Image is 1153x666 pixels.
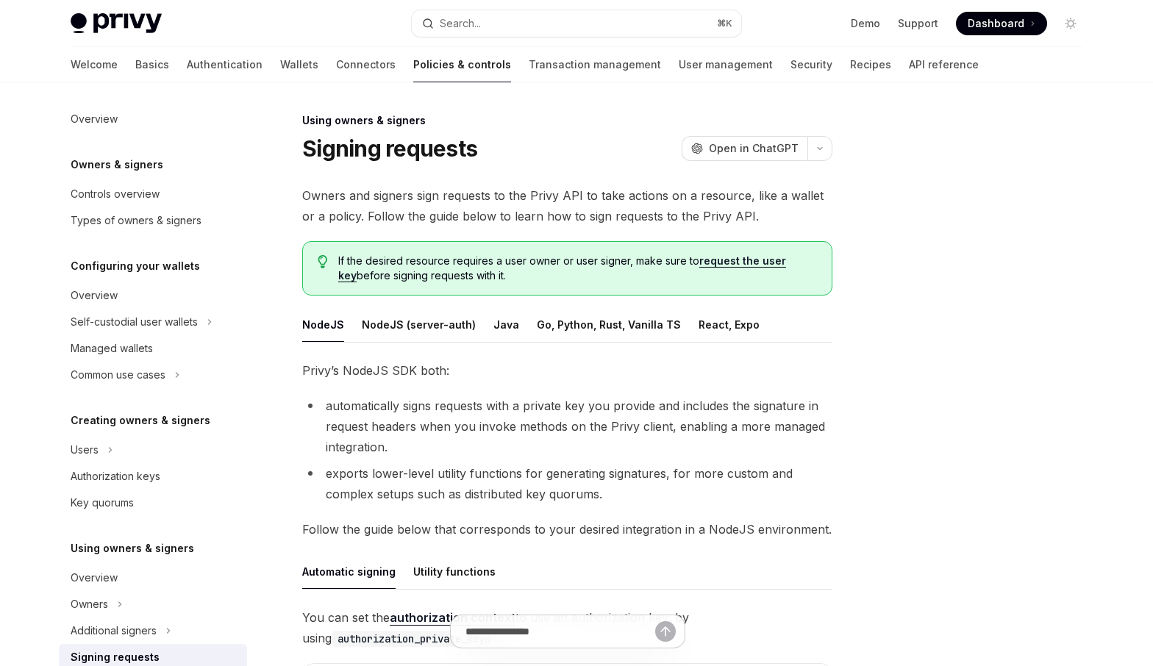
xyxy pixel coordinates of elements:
img: light logo [71,13,162,34]
button: Send message [655,621,676,642]
a: Security [790,47,832,82]
span: ⌘ K [717,18,732,29]
h5: Owners & signers [71,156,163,173]
a: User management [679,47,773,82]
div: Controls overview [71,185,160,203]
h5: Creating owners & signers [71,412,210,429]
a: Demo [851,16,880,31]
div: Common use cases [71,366,165,384]
div: Signing requests [71,648,160,666]
a: Authentication [187,47,263,82]
a: authorization context [390,610,515,626]
button: Open search [412,10,741,37]
a: Connectors [336,47,396,82]
a: API reference [909,47,979,82]
a: Support [898,16,938,31]
a: Welcome [71,47,118,82]
div: Additional signers [71,622,157,640]
a: Managed wallets [59,335,247,362]
a: Types of owners & signers [59,207,247,234]
div: Self-custodial user wallets [71,313,198,331]
a: Overview [59,282,247,309]
span: Open in ChatGPT [709,141,799,156]
span: Privy’s NodeJS SDK both: [302,360,832,381]
div: React, Expo [699,307,760,342]
button: Toggle Common use cases section [59,362,247,388]
div: Automatic signing [302,554,396,589]
span: Follow the guide below that corresponds to your desired integration in a NodeJS environment. [302,519,832,540]
a: Transaction management [529,47,661,82]
span: If the desired resource requires a user owner or user signer, make sure to before signing request... [338,254,817,283]
div: Key quorums [71,494,134,512]
div: Users [71,441,99,459]
a: Overview [59,106,247,132]
svg: Tip [318,255,328,268]
div: NodeJS [302,307,344,342]
input: Ask a question... [465,615,655,648]
button: Toggle Additional signers section [59,617,247,644]
div: NodeJS (server-auth) [362,307,476,342]
button: Toggle Owners section [59,591,247,617]
h5: Configuring your wallets [71,257,200,275]
li: exports lower-level utility functions for generating signatures, for more custom and complex setu... [302,463,832,504]
div: Search... [440,15,481,32]
a: Policies & controls [413,47,511,82]
button: Toggle Users section [59,437,247,463]
a: Authorization keys [59,463,247,490]
div: Overview [71,110,118,128]
div: Utility functions [413,554,496,589]
a: Key quorums [59,490,247,516]
span: Owners and signers sign requests to the Privy API to take actions on a resource, like a wallet or... [302,185,832,226]
h1: Signing requests [302,135,477,162]
a: Overview [59,565,247,591]
a: Controls overview [59,181,247,207]
div: Overview [71,287,118,304]
a: Basics [135,47,169,82]
div: Java [493,307,519,342]
div: Managed wallets [71,340,153,357]
div: Authorization keys [71,468,160,485]
a: Dashboard [956,12,1047,35]
div: Types of owners & signers [71,212,201,229]
a: Wallets [280,47,318,82]
a: Recipes [850,47,891,82]
span: You can set the to use an authorization key, by using . [302,607,832,648]
button: Toggle Self-custodial user wallets section [59,309,247,335]
div: Owners [71,595,108,613]
h5: Using owners & signers [71,540,194,557]
div: Go, Python, Rust, Vanilla TS [537,307,681,342]
li: automatically signs requests with a private key you provide and includes the signature in request... [302,395,832,457]
span: Dashboard [968,16,1024,31]
button: Toggle dark mode [1059,12,1082,35]
div: Overview [71,569,118,587]
button: Open in ChatGPT [682,136,807,161]
div: Using owners & signers [302,113,832,128]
